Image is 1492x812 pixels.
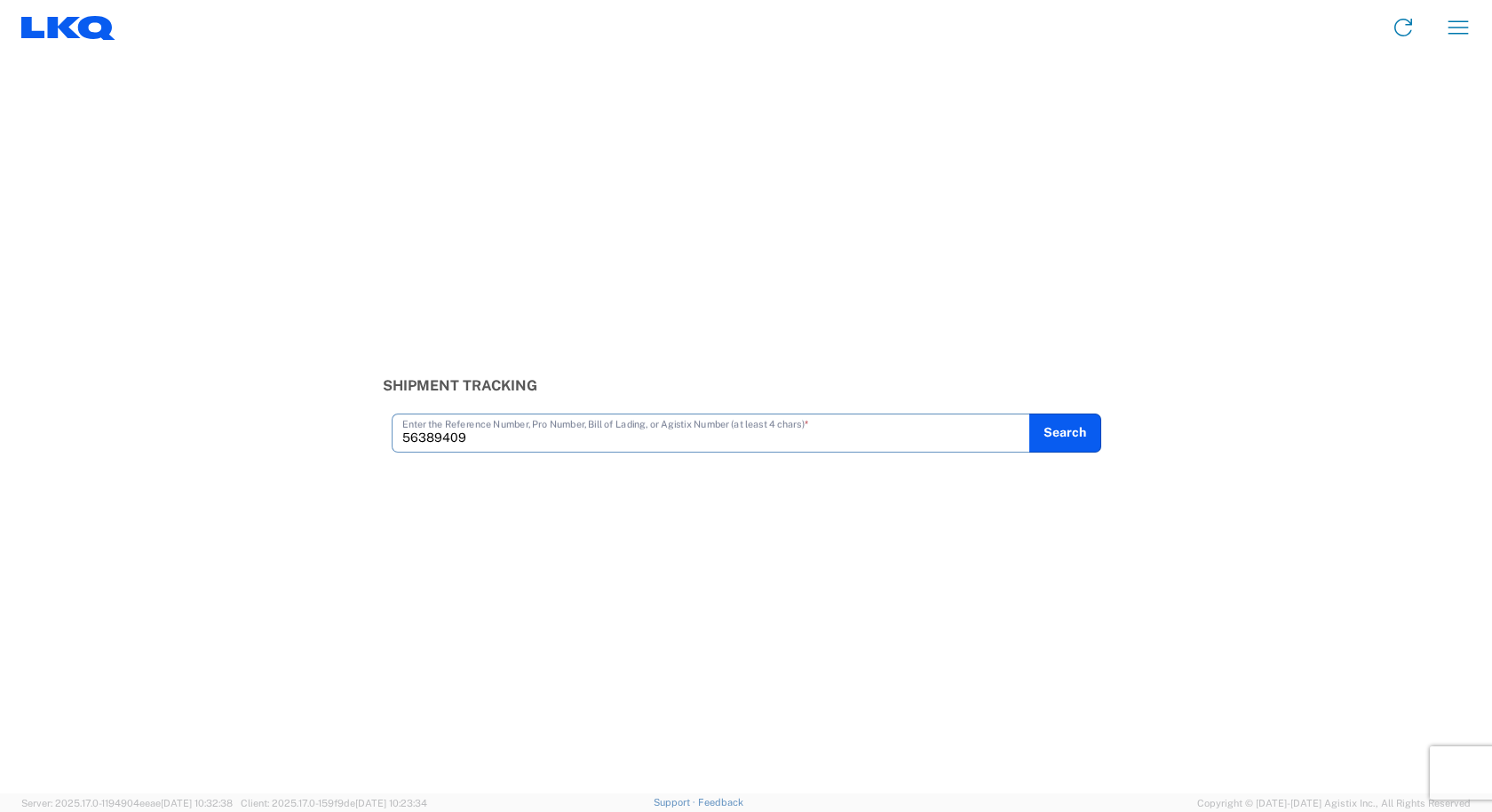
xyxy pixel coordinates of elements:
[21,798,233,808] span: Server: 2025.17.0-1194904eeae
[654,797,698,808] a: Support
[698,797,743,808] a: Feedback
[241,798,427,808] span: Client: 2025.17.0-159f9de
[383,377,1110,394] h3: Shipment Tracking
[355,798,427,808] span: [DATE] 10:23:34
[1029,414,1101,453] button: Search
[1197,795,1471,811] span: Copyright © [DATE]-[DATE] Agistix Inc., All Rights Reserved
[161,798,233,808] span: [DATE] 10:32:38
